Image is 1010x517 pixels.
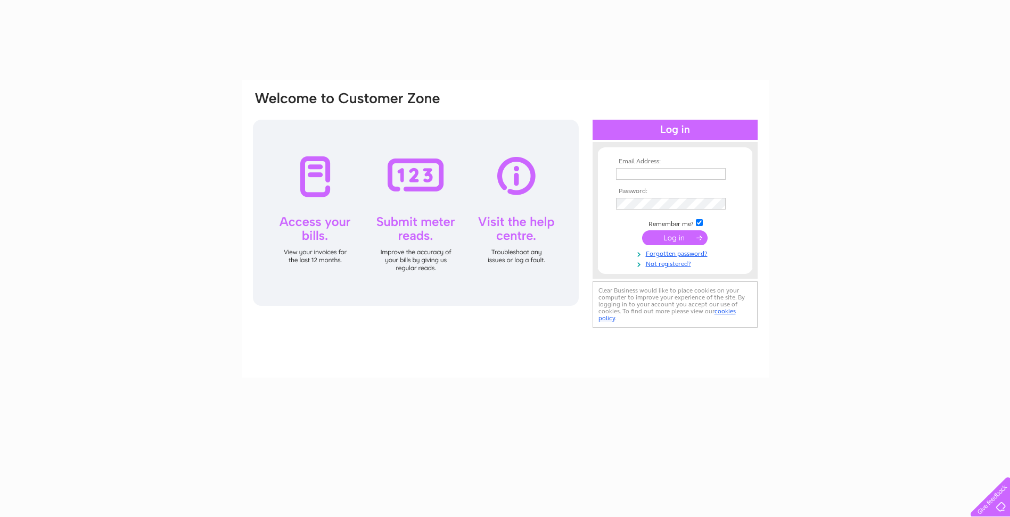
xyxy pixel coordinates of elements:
a: cookies policy [598,307,736,322]
a: Not registered? [616,258,737,268]
input: Submit [642,230,708,245]
a: Forgotten password? [616,248,737,258]
div: Clear Business would like to place cookies on your computer to improve your experience of the sit... [593,281,758,328]
td: Remember me? [613,218,737,228]
th: Email Address: [613,158,737,165]
th: Password: [613,188,737,195]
